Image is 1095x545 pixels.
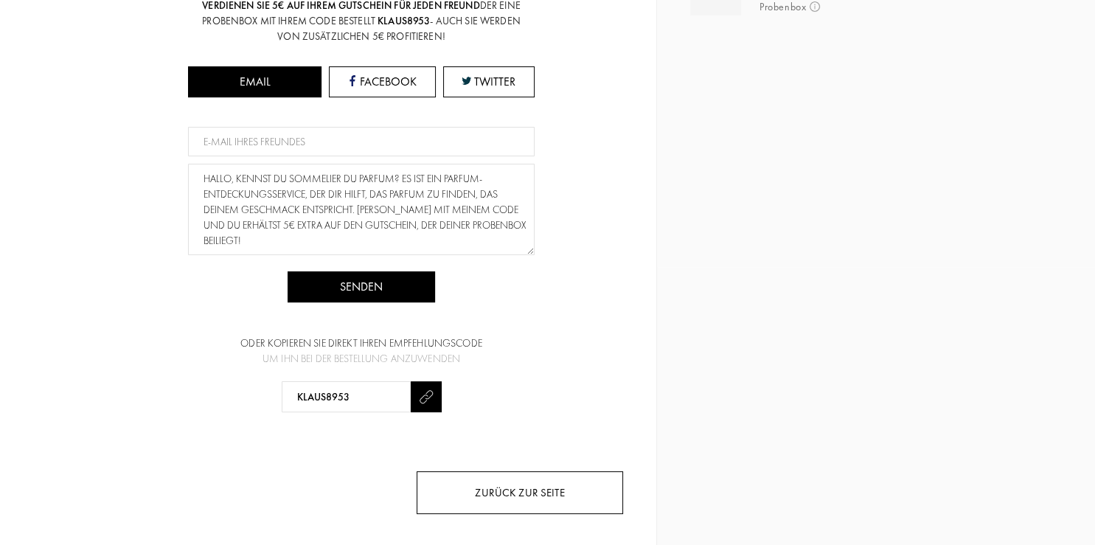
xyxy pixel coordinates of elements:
div: KLAUS8953 [297,389,350,404]
div: Oder kopieren Sie direkt Ihren Empfehlungscode [100,336,623,351]
div: um ihn bei der Bestellung anzuwenden [100,351,623,367]
input: E-MAIL IHRES FREUNDES [188,127,535,156]
span: TWITTER [474,73,519,91]
div: Zurück zur Seite [417,471,623,515]
button: facebook [325,66,439,97]
span: KLAUS8953 [375,14,430,27]
img: info_voucher.png [810,1,820,12]
div: Senden [288,271,435,302]
button: twitter [439,66,538,97]
img: fb_little.png [344,73,360,88]
textarea: Hallo, kennst du Sommelier du Parfum? Es ist ein Parfum-Entdeckungsservice, der dir hilft, das Pa... [188,164,535,255]
span: FACEBOOK [360,73,420,91]
img: tw_little.png [459,73,474,88]
div: EMAIL [188,66,321,97]
img: copy_ref.png [418,389,434,405]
